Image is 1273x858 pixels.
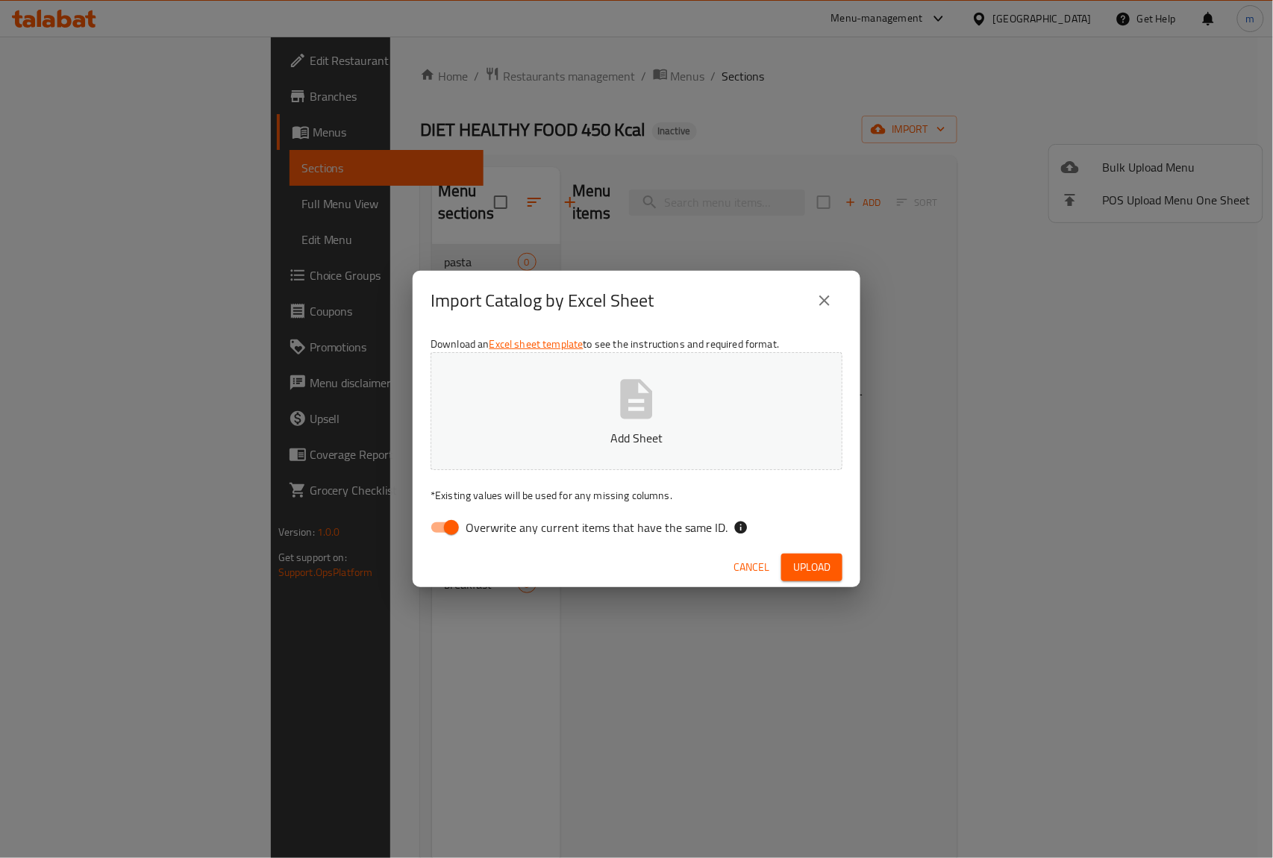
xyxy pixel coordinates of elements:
span: Cancel [734,558,769,577]
div: Download an to see the instructions and required format. [413,331,860,547]
p: Existing values will be used for any missing columns. [431,488,842,503]
a: Excel sheet template [490,334,584,354]
p: Add Sheet [454,429,819,447]
button: close [807,283,842,319]
button: Cancel [728,554,775,581]
span: Overwrite any current items that have the same ID. [466,519,728,536]
svg: If the overwrite option isn't selected, then the items that match an existing ID will be ignored ... [734,520,748,535]
span: Upload [793,558,831,577]
h2: Import Catalog by Excel Sheet [431,289,654,313]
button: Add Sheet [431,352,842,470]
button: Upload [781,554,842,581]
